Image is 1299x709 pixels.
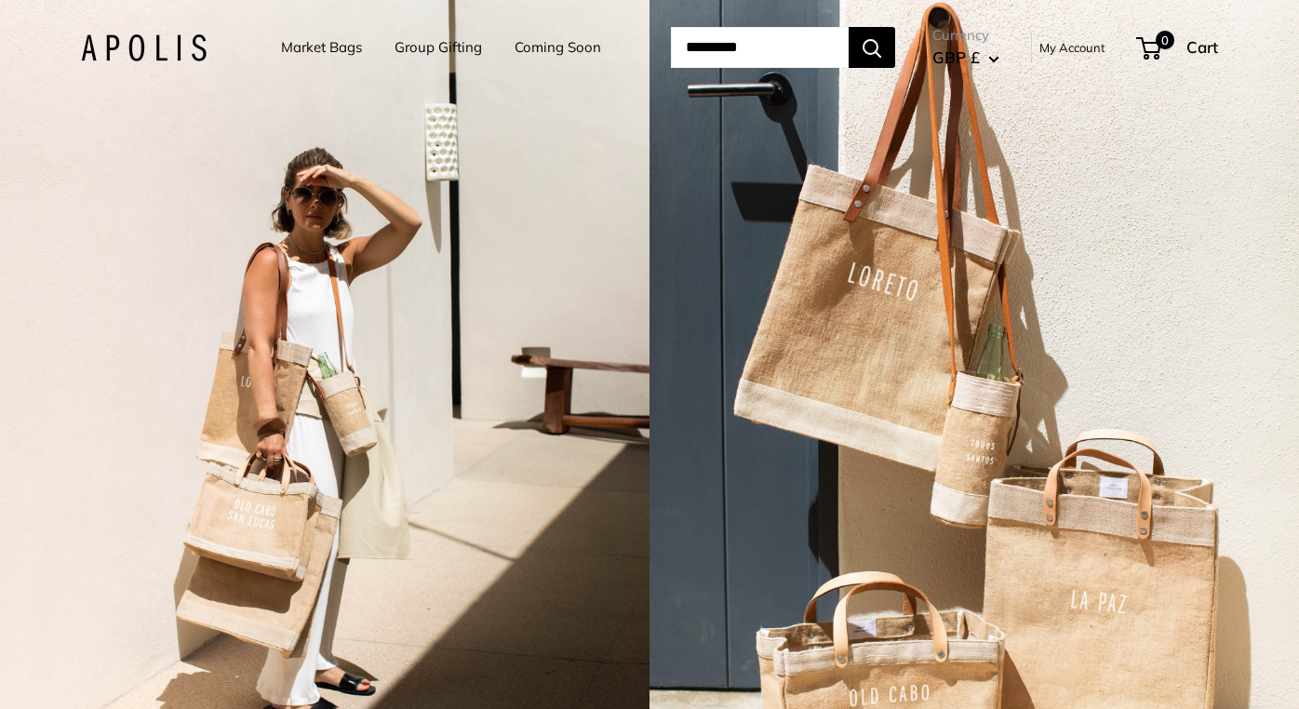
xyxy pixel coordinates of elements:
[1039,36,1105,59] a: My Account
[671,27,849,68] input: Search...
[932,43,999,73] button: GBP £
[849,27,895,68] button: Search
[932,47,980,67] span: GBP £
[515,34,601,60] a: Coming Soon
[395,34,482,60] a: Group Gifting
[81,34,207,61] img: Apolis
[932,22,999,48] span: Currency
[1138,33,1218,62] a: 0 Cart
[281,34,362,60] a: Market Bags
[1156,31,1174,49] span: 0
[1186,37,1218,57] span: Cart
